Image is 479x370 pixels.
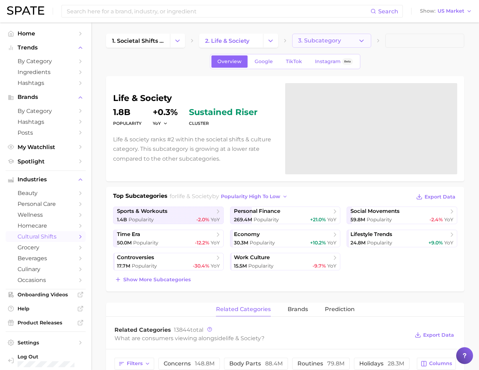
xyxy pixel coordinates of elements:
[6,303,86,314] a: Help
[205,38,249,44] span: 2. life & society
[6,264,86,275] a: culinary
[113,230,224,247] a: time era50.0m Popularity-12.2% YoY
[310,216,326,223] span: +21.0%
[6,174,86,185] button: Industries
[132,263,157,269] span: Popularity
[18,339,74,346] span: Settings
[234,216,252,223] span: 269.4m
[18,69,74,75] span: Ingredients
[6,28,86,39] a: Home
[6,242,86,253] a: grocery
[350,208,400,215] span: social movements
[367,216,392,223] span: Popularity
[6,231,86,242] a: cultural shifts
[113,119,142,128] dt: Popularity
[234,208,280,215] span: personal finance
[234,263,247,269] span: 15.5m
[388,360,404,367] span: 28.3m
[6,209,86,220] a: wellness
[174,327,190,333] span: 13844
[6,351,86,369] a: Log out. Currently logged in with e-mail doyeon@spate.nyc.
[18,233,74,240] span: cultural shifts
[6,289,86,300] a: Onboarding Videos
[420,9,435,13] span: Show
[6,337,86,348] a: Settings
[117,254,154,261] span: controversies
[315,59,341,65] span: Instagram
[309,55,359,68] a: InstagramBeta
[425,194,455,200] span: Export Data
[164,361,215,366] span: concerns
[18,255,74,262] span: beverages
[327,216,336,223] span: YoY
[117,263,130,269] span: 17.7m
[211,55,248,68] a: Overview
[18,354,80,360] span: Log Out
[254,216,279,223] span: Popularity
[18,80,74,86] span: Hashtags
[263,34,278,48] button: Change Category
[221,194,280,200] span: popularity high to low
[117,231,140,238] span: time era
[18,158,74,165] span: Spotlight
[66,5,370,17] input: Search here for a brand, industry, or ingredient
[153,120,168,126] button: YoY
[325,306,355,312] span: Prediction
[423,332,454,338] span: Export Data
[113,275,192,284] button: Show more subcategories
[114,334,409,343] div: What are consumers viewing alongside ?
[347,230,457,247] a: lifestyle trends24.8m Popularity+9.0% YoY
[18,211,74,218] span: wellness
[18,190,74,196] span: beauty
[18,45,74,51] span: Trends
[18,244,74,251] span: grocery
[6,142,86,153] a: My Watchlist
[18,176,74,183] span: Industries
[18,58,74,65] span: by Category
[6,92,86,102] button: Brands
[153,120,161,126] span: YoY
[113,108,142,116] dd: 1.8b
[18,291,74,298] span: Onboarding Videos
[255,59,273,65] span: Google
[359,361,404,366] span: holidays
[438,9,464,13] span: US Market
[417,358,456,370] button: Columns
[327,240,336,246] span: YoY
[248,263,274,269] span: Popularity
[6,78,86,88] a: Hashtags
[429,361,452,366] span: Columns
[18,108,74,114] span: by Category
[230,253,341,270] a: work culture15.5m Popularity-9.7% YoY
[6,253,86,264] a: beverages
[413,330,456,340] button: Export Data
[429,216,443,223] span: -2.4%
[6,156,86,167] a: Spotlight
[6,127,86,138] a: Posts
[313,263,326,269] span: -9.7%
[195,240,209,246] span: -12.2%
[265,360,283,367] span: 88.4m
[113,253,224,270] a: controversies17.7m Popularity-30.4% YoY
[189,119,257,128] dt: cluster
[170,193,290,200] span: for by
[211,263,220,269] span: YoY
[6,106,86,116] a: by Category
[234,231,260,238] span: economy
[350,240,366,246] span: 24.8m
[286,59,302,65] span: TikTok
[193,263,209,269] span: -30.4%
[344,59,351,65] span: Beta
[117,240,132,246] span: 50.0m
[6,220,86,231] a: homecare
[378,8,398,15] span: Search
[310,240,326,246] span: +10.2%
[327,360,345,367] span: 79.8m
[113,94,277,102] h1: life & society
[428,240,443,246] span: +9.0%
[18,129,74,136] span: Posts
[170,34,185,48] button: Change Category
[229,361,283,366] span: body parts
[444,240,453,246] span: YoY
[133,240,158,246] span: Popularity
